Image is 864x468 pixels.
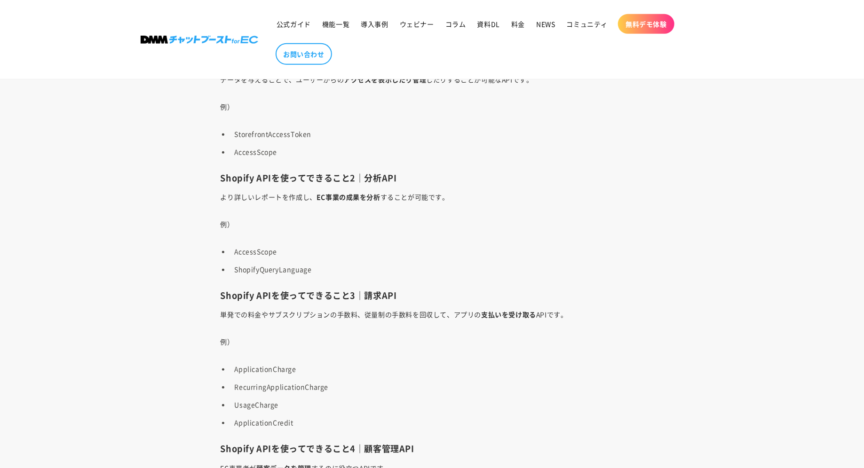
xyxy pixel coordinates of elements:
[400,20,434,28] span: ウェビナー
[618,14,674,34] a: 無料デモ体験
[317,192,380,202] strong: EC事業の成果を分析
[626,20,667,28] span: 無料デモ体験
[230,263,644,276] li: ShopifyQueryLanguage
[445,20,466,28] span: コラム
[271,14,317,34] a: 公式ガイド
[221,290,644,301] h3: Shopify APIを使ってできること3｜請求API
[230,245,644,258] li: AccessScope
[230,416,644,429] li: ApplicationCredit
[511,20,525,28] span: 料金
[322,20,349,28] span: 機能一覧
[141,36,258,44] img: 株式会社DMM Boost
[221,443,644,454] h3: Shopify APIを使ってできること4｜顧客管理API
[536,20,555,28] span: NEWS
[230,362,644,375] li: ApplicationCharge
[481,310,536,319] strong: 支払いを受け取る
[230,398,644,411] li: UsageCharge
[230,145,644,158] li: AccessScope
[277,20,311,28] span: 公式ガイド
[394,14,440,34] a: ウェビナー
[531,14,561,34] a: NEWS
[283,50,325,58] span: お問い合わせ
[221,100,644,113] p: 例）
[317,14,355,34] a: 機能一覧
[276,43,332,65] a: お問い合わせ
[221,218,644,231] p: 例）
[230,380,644,393] li: RecurringApplicationCharge
[344,75,426,84] strong: アクセスを表示したり管理
[361,20,388,28] span: 導入事例
[440,14,472,34] a: コラム
[472,14,506,34] a: 資料DL
[221,335,644,348] p: 例）
[221,190,644,203] p: より詳しいレポートを作成し、 することが可能です。
[567,20,608,28] span: コミュニティ
[221,172,644,183] h3: Shopify APIを使ってできること2｜分析API
[477,20,500,28] span: 資料DL
[561,14,614,34] a: コミュニティ
[506,14,531,34] a: 料金
[230,127,644,140] li: StorefrontAccessToken
[221,308,644,321] p: 単発での料金やサブスクリプションの手数料、従量制の手数料を回収して、アプリの APIです。
[355,14,394,34] a: 導入事例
